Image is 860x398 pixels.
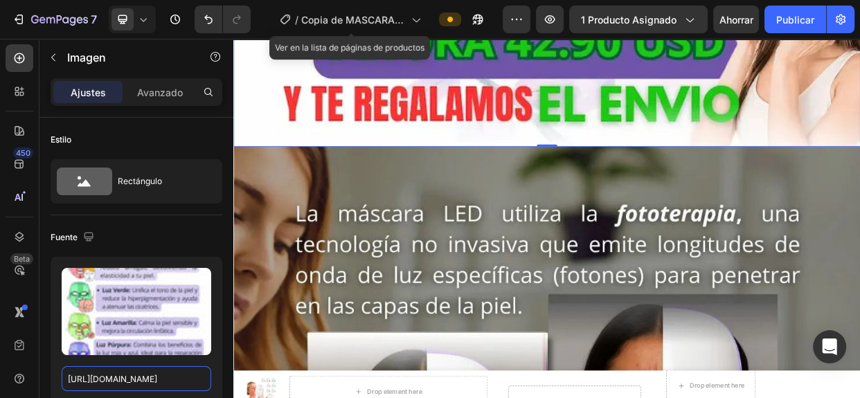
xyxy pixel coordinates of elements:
font: Estilo [51,134,71,145]
img: imagen de vista previa [62,268,211,355]
font: Imagen [67,51,106,64]
font: Rectángulo [118,176,162,186]
font: Beta [14,254,30,264]
font: Avanzado [137,87,183,98]
font: 450 [16,148,30,158]
font: Copia de MASCARA LED 7 COLORES [301,14,404,40]
font: 7 [91,12,97,26]
font: / [295,14,298,26]
p: Imagen [67,49,185,66]
font: Ajustes [71,87,106,98]
input: https://ejemplo.com/imagen.jpg [62,366,211,391]
button: Ahorrar [713,6,759,33]
font: Fuente [51,232,78,242]
font: Ahorrar [719,14,753,26]
button: Publicar [764,6,826,33]
div: Abrir Intercom Messenger [813,330,846,363]
font: 1 producto asignado [581,14,677,26]
iframe: Área de diseño [233,39,860,398]
button: 7 [6,6,103,33]
div: Deshacer/Rehacer [195,6,251,33]
button: 1 producto asignado [569,6,708,33]
font: Publicar [776,14,814,26]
